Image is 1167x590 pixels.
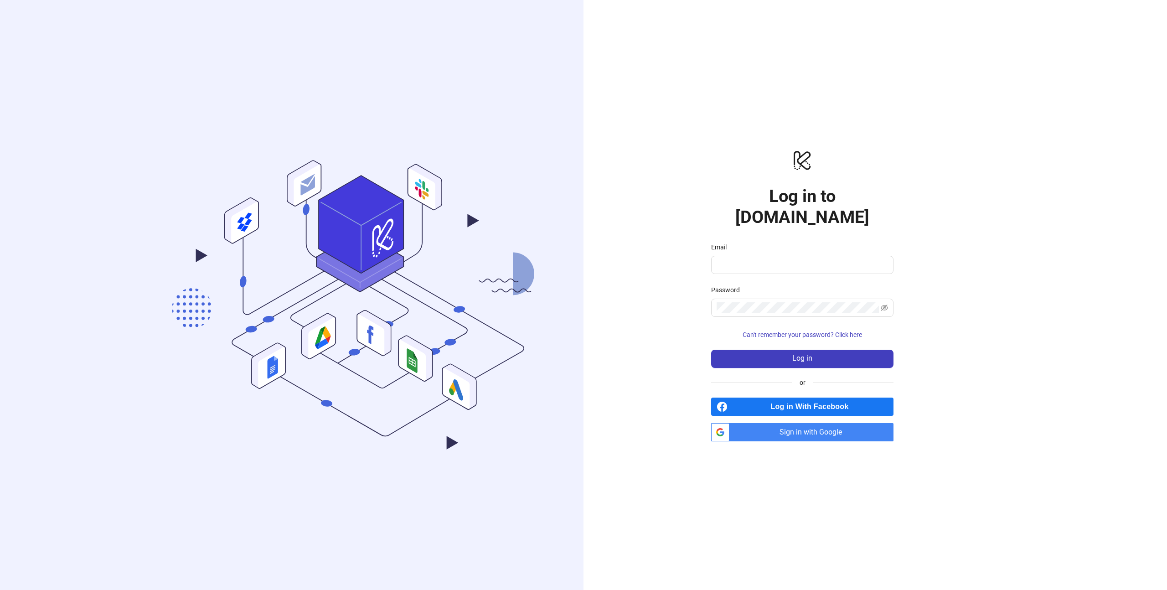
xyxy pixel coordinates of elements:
button: Log in [711,350,893,368]
h1: Log in to [DOMAIN_NAME] [711,186,893,228]
span: eye-invisible [881,304,888,311]
input: Password [717,302,879,313]
a: Sign in with Google [711,423,893,441]
span: Log in With Facebook [731,398,893,416]
a: Log in With Facebook [711,398,893,416]
span: Can't remember your password? Click here [743,331,862,338]
span: or [792,378,813,388]
a: Can't remember your password? Click here [711,331,893,338]
label: Password [711,285,746,295]
label: Email [711,242,733,252]
span: Sign in with Google [733,423,893,441]
button: Can't remember your password? Click here [711,328,893,342]
span: Log in [792,354,812,362]
input: Email [717,259,886,270]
